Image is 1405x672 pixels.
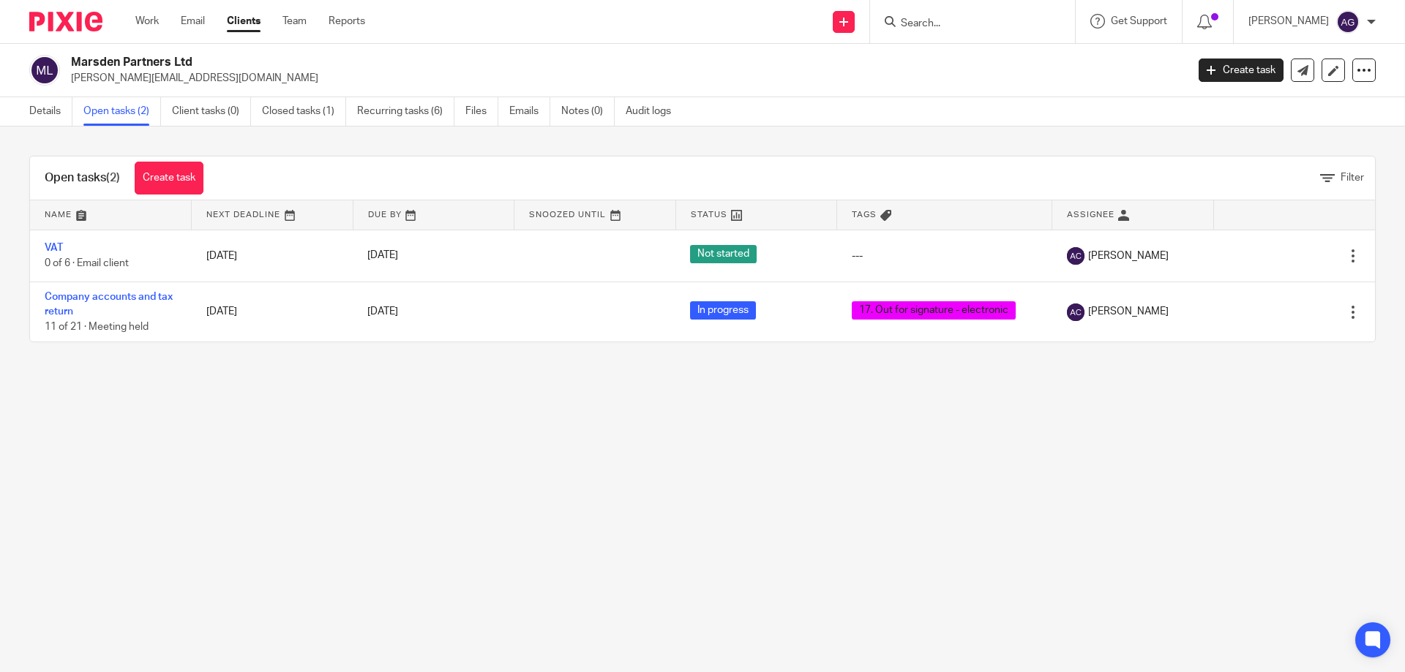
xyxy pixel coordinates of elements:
span: Status [691,211,727,219]
a: Recurring tasks (6) [357,97,454,126]
a: Email [181,14,205,29]
a: Team [282,14,307,29]
a: Notes (0) [561,97,615,126]
a: Audit logs [626,97,682,126]
img: svg%3E [1067,303,1084,321]
a: Clients [227,14,261,29]
a: Client tasks (0) [172,97,251,126]
a: Details [29,97,72,126]
a: Emails [509,97,550,126]
input: Search [899,18,1031,31]
a: Reports [329,14,365,29]
img: svg%3E [1067,247,1084,265]
a: Company accounts and tax return [45,292,173,317]
a: Create task [135,162,203,195]
span: 0 of 6 · Email client [45,258,129,268]
a: Create task [1199,58,1284,82]
p: [PERSON_NAME] [1248,14,1329,29]
a: VAT [45,243,63,253]
td: [DATE] [192,230,353,282]
span: [DATE] [367,306,398,317]
a: Files [465,97,498,126]
div: --- [852,249,1038,263]
p: [PERSON_NAME][EMAIL_ADDRESS][DOMAIN_NAME] [71,71,1177,86]
a: Closed tasks (1) [262,97,346,126]
span: Snoozed Until [529,211,606,219]
span: [PERSON_NAME] [1088,304,1169,319]
span: 11 of 21 · Meeting held [45,322,149,332]
span: 17. Out for signature - electronic [852,301,1016,320]
span: Tags [852,211,877,219]
span: Get Support [1111,16,1167,26]
span: (2) [106,172,120,184]
a: Open tasks (2) [83,97,161,126]
span: Not started [690,245,757,263]
img: Pixie [29,12,102,31]
h1: Open tasks [45,170,120,186]
span: [PERSON_NAME] [1088,249,1169,263]
span: [DATE] [367,251,398,261]
h2: Marsden Partners Ltd [71,55,956,70]
span: Filter [1341,173,1364,183]
a: Work [135,14,159,29]
td: [DATE] [192,282,353,341]
img: svg%3E [29,55,60,86]
span: In progress [690,301,756,320]
img: svg%3E [1336,10,1360,34]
